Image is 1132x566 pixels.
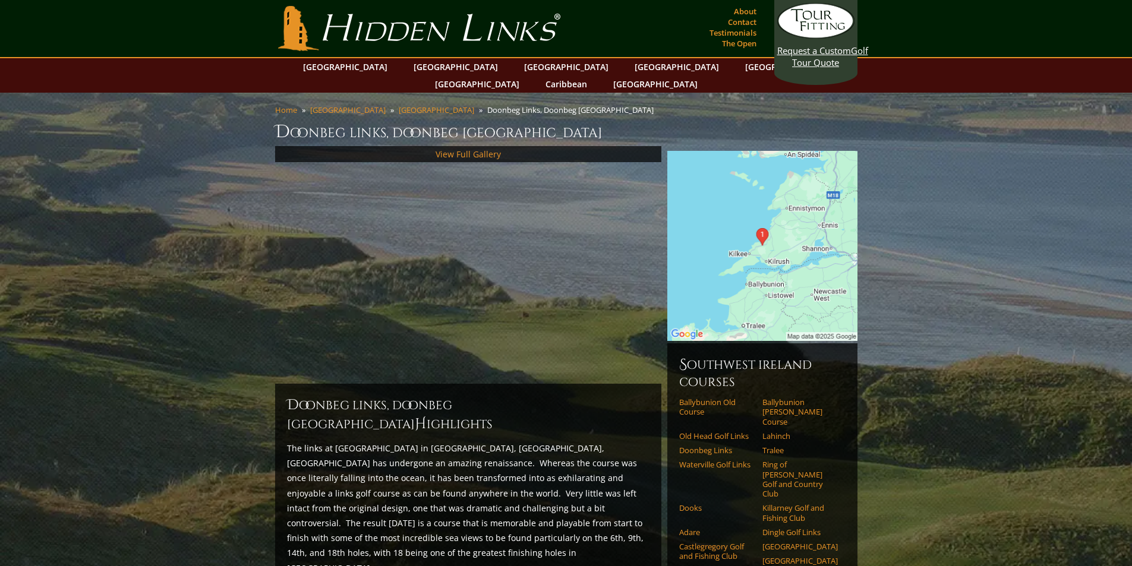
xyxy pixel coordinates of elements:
a: Ballybunion Old Course [679,397,755,417]
a: [GEOGRAPHIC_DATA] [607,75,704,93]
a: Old Head Golf Links [679,431,755,441]
a: [GEOGRAPHIC_DATA] [408,58,504,75]
a: Adare [679,527,755,537]
a: Lahinch [762,431,838,441]
h2: Doonbeg Links, Doonbeg [GEOGRAPHIC_DATA] ighlights [287,396,649,434]
a: [GEOGRAPHIC_DATA] [399,105,474,115]
a: Tralee [762,445,838,455]
a: Dingle Golf Links [762,527,838,537]
a: View Full Gallery [436,148,501,160]
a: Dooks [679,503,755,513]
a: [GEOGRAPHIC_DATA] [762,542,838,551]
a: Killarney Golf and Fishing Club [762,503,838,523]
span: H [415,415,427,434]
a: Ballybunion [PERSON_NAME] Course [762,397,838,426]
a: Doonbeg Links [679,445,755,455]
a: [GEOGRAPHIC_DATA] [310,105,386,115]
a: Castlegregory Golf and Fishing Club [679,542,755,561]
a: The Open [719,35,759,52]
a: Home [275,105,297,115]
a: [GEOGRAPHIC_DATA] [762,556,838,565]
span: Request a Custom [777,45,851,56]
a: Ring of [PERSON_NAME] Golf and Country Club [762,460,838,498]
h1: Doonbeg Links, Doonbeg [GEOGRAPHIC_DATA] [275,120,857,144]
a: [GEOGRAPHIC_DATA] [518,58,614,75]
img: Google Map of Trump International Hotel and Golf Links, Doonbeg Ireland [667,151,857,341]
a: [GEOGRAPHIC_DATA] [739,58,835,75]
a: Testimonials [707,24,759,41]
a: About [731,3,759,20]
h6: Southwest Ireland Courses [679,355,846,390]
a: Contact [725,14,759,30]
li: Doonbeg Links, Doonbeg [GEOGRAPHIC_DATA] [487,105,658,115]
a: Waterville Golf Links [679,460,755,469]
a: Caribbean [540,75,593,93]
a: Request a CustomGolf Tour Quote [777,3,854,68]
a: [GEOGRAPHIC_DATA] [429,75,525,93]
a: [GEOGRAPHIC_DATA] [297,58,393,75]
a: [GEOGRAPHIC_DATA] [629,58,725,75]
